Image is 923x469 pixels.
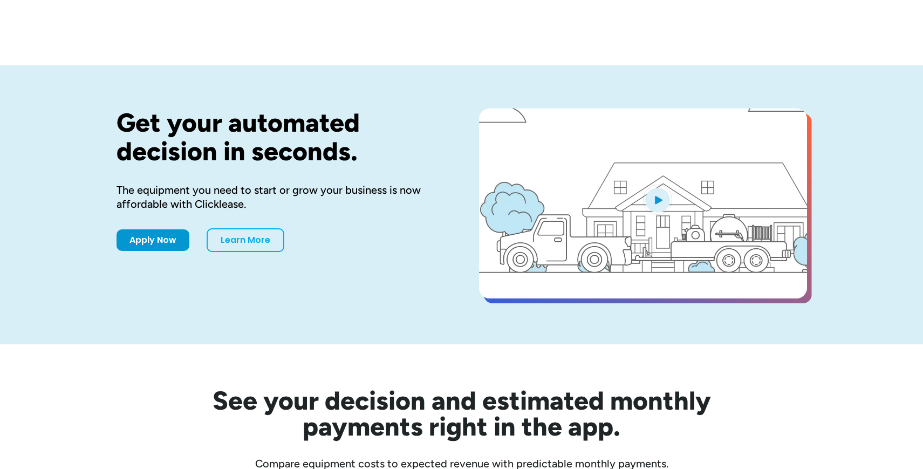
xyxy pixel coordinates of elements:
[643,185,672,215] img: Blue play button logo on a light blue circular background
[117,229,189,251] a: Apply Now
[117,108,445,166] h1: Get your automated decision in seconds.
[479,108,807,298] a: open lightbox
[207,228,284,252] a: Learn More
[117,183,445,211] div: The equipment you need to start or grow your business is now affordable with Clicklease.
[160,388,764,439] h2: See your decision and estimated monthly payments right in the app.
